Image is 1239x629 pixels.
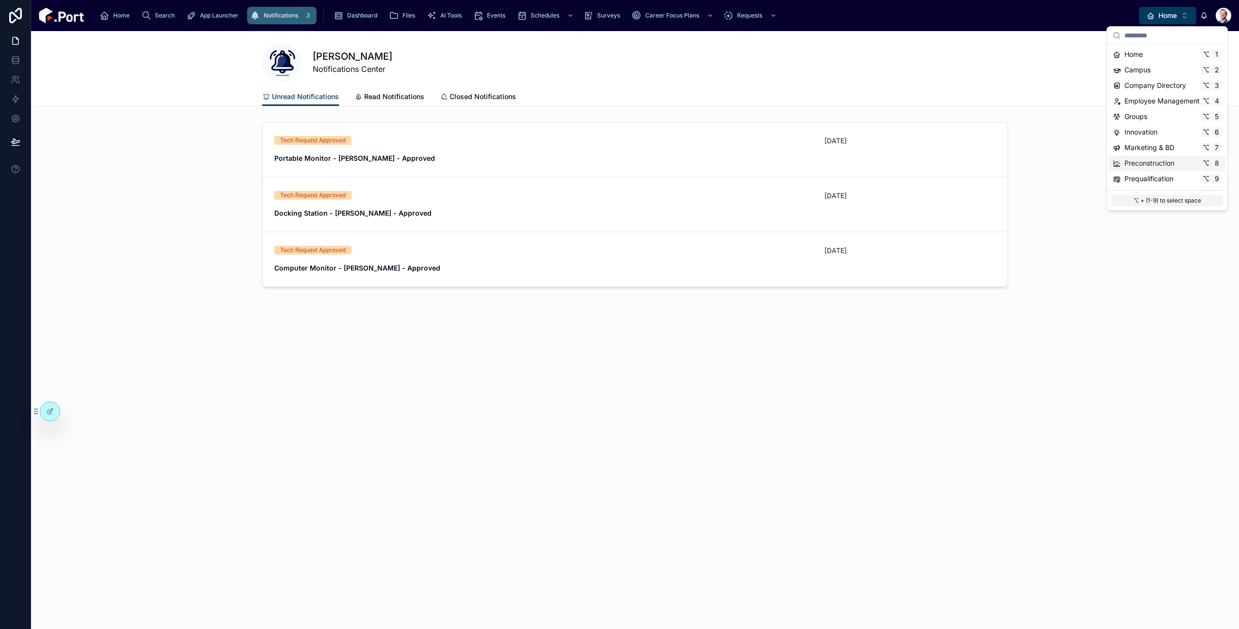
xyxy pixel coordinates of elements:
span: Company Directory [1124,81,1186,90]
span: Notifications Center [313,63,392,75]
span: ⌥ [1202,159,1210,167]
div: 3 [302,10,314,21]
a: Read Notifications [354,88,424,107]
a: Unread Notifications [262,88,339,106]
span: Search [155,12,175,19]
a: Surveys [581,7,627,24]
a: Dashboard [331,7,384,24]
span: 7 [1213,144,1221,152]
span: 5 [1213,113,1221,120]
a: AI Tools [424,7,469,24]
span: Unread Notifications [272,92,339,102]
span: ⌥ [1202,113,1210,120]
p: ⌥ + (1-9) to select space [1111,195,1223,206]
span: Campus [1124,65,1151,75]
a: Search [138,7,182,24]
a: Career Focus Plans [629,7,719,24]
strong: Docking Station - [PERSON_NAME] - Approved [274,209,432,217]
div: Tech Request Approved [280,246,346,255]
span: 6 [1213,128,1221,136]
span: ⌥ [1202,51,1210,58]
span: Requests [737,12,762,19]
h1: [PERSON_NAME] [313,50,392,63]
div: Tech Request Approved [280,191,346,200]
span: 4 [1213,97,1221,105]
span: App Launcher [200,12,238,19]
p: [DATE] [824,246,847,255]
span: 2 [1213,66,1221,74]
span: ⌥ [1202,82,1210,89]
p: [DATE] [824,191,847,201]
div: Tech Request Approved [280,136,346,145]
span: Preconstruction [1124,158,1174,168]
span: Surveys [597,12,620,19]
span: AI Tools [440,12,462,19]
img: App logo [39,8,84,23]
span: Innovation [1124,127,1157,137]
span: Employee Management [1124,96,1200,106]
span: 9 [1213,175,1221,183]
span: Read Notifications [364,92,424,102]
button: Select Button [1139,7,1196,24]
a: Events [470,7,512,24]
strong: Portable Monitor - [PERSON_NAME] - Approved [274,154,435,162]
a: Requests [720,7,782,24]
span: Dashboard [347,12,377,19]
span: Home [113,12,130,19]
a: Closed Notifications [440,88,516,107]
span: Groups [1124,112,1147,121]
span: ⌥ [1202,97,1210,105]
span: ⌥ [1202,128,1210,136]
span: Marketing & BD [1124,143,1174,153]
a: Files [386,7,422,24]
span: ⌥ [1202,66,1210,74]
span: Events [487,12,505,19]
span: Notifications [264,12,298,19]
a: Notifications3 [247,7,317,24]
span: Projects [1124,189,1150,199]
strong: Computer Monitor - [PERSON_NAME] - Approved [274,264,440,272]
span: 3 [1213,82,1221,89]
span: 1 [1213,51,1221,58]
a: App Launcher [184,7,245,24]
span: Schedules [531,12,559,19]
span: Career Focus Plans [645,12,699,19]
p: [DATE] [824,136,847,146]
span: Prequalification [1124,174,1173,184]
span: Closed Notifications [450,92,516,102]
span: Files [402,12,415,19]
div: Suggestions [1107,45,1227,190]
span: Home [1124,50,1143,59]
span: Home [1158,11,1177,20]
span: 8 [1213,159,1221,167]
div: scrollable content [92,5,1139,26]
span: ⌥ [1202,175,1210,183]
span: ⌥ [1202,144,1210,152]
a: Home [97,7,136,24]
a: Schedules [514,7,579,24]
